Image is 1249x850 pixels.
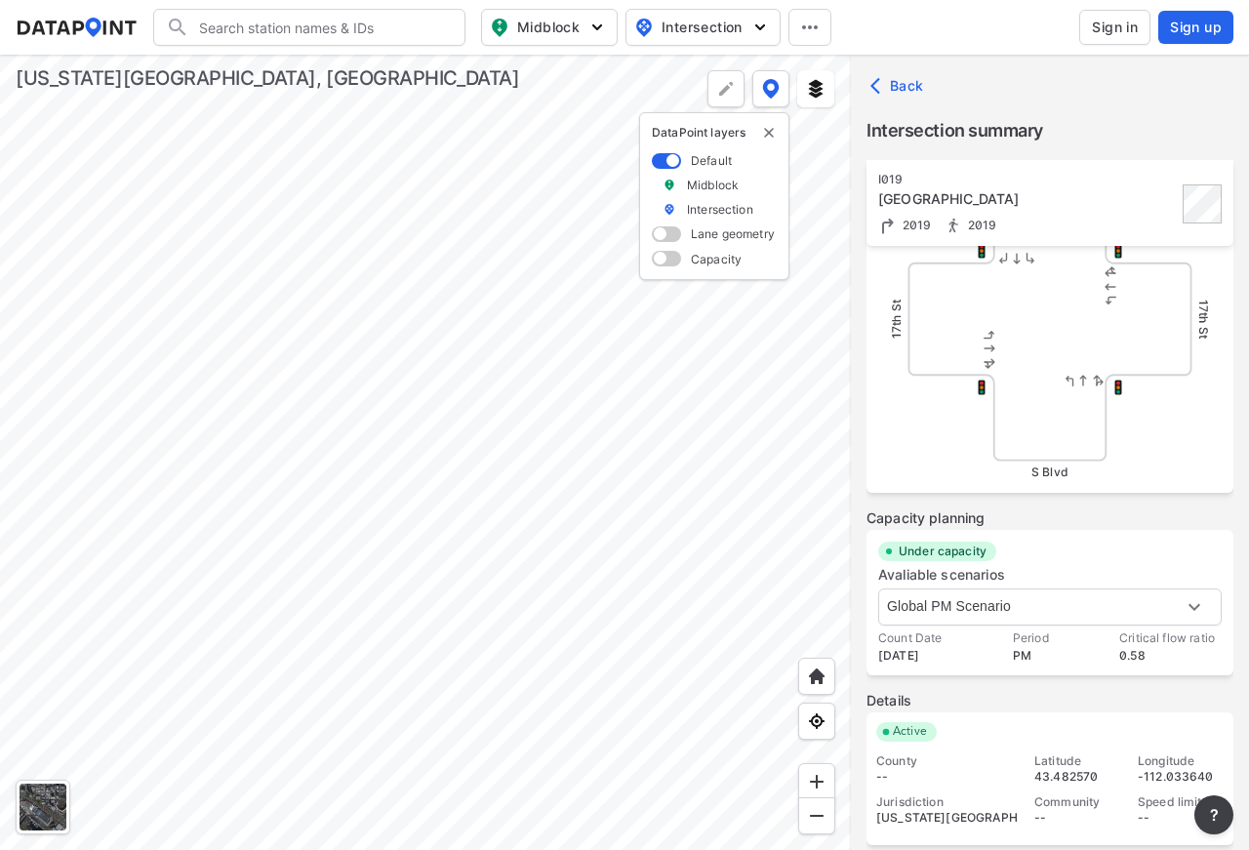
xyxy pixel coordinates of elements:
[798,703,835,740] div: View my location
[899,544,987,559] label: Under capacity
[16,64,519,92] div: [US_STATE][GEOGRAPHIC_DATA], [GEOGRAPHIC_DATA]
[878,566,1005,583] label: Avaliable scenarios
[798,658,835,695] div: Home
[625,9,781,46] button: Intersection
[807,806,826,826] img: MAAAAAElFTkSuQmCC
[807,711,826,731] img: zeq5HYn9AnE9l6UmnFLPAAAAAElFTkSuQmCC
[885,722,937,742] span: Active
[1013,630,1049,646] label: Period
[878,216,898,235] img: EXHE7HSyln9AEgfAt3MXZNtyHIFksAAAAASUVORK5CYII=
[1194,795,1233,834] button: more
[878,189,1177,209] div: 17th St and S Boulevard
[944,216,963,235] img: Pedestrian count
[716,79,736,99] img: +Dz8AAAAASUVORK5CYII=
[663,201,676,218] img: marker_Intersection.6861001b.svg
[878,172,1177,187] div: I019
[691,225,775,242] label: Lane geometry
[876,769,1017,785] div: --
[1034,769,1120,785] div: 43.482570
[481,9,618,46] button: Midblock
[16,18,138,37] img: dataPointLogo.9353c09d.svg
[1158,11,1233,44] button: Sign up
[687,177,739,193] label: Midblock
[1119,630,1215,646] label: Critical flow ratio
[1119,648,1215,664] label: 0.58
[878,648,943,664] label: [DATE]
[1138,753,1224,769] div: Longitude
[1013,648,1049,664] label: PM
[1092,18,1138,37] span: Sign in
[963,218,997,232] span: 2019
[1075,10,1154,45] a: Sign in
[691,251,742,267] label: Capacity
[707,70,745,107] div: Polygon tool
[807,772,826,791] img: ZvzfEJKXnyWIrJytrsY285QMwk63cM6Drc+sIAAAAASUVORK5CYII=
[1034,794,1120,810] div: Community
[898,218,932,232] span: 2019
[762,79,780,99] img: data-point-layers.37681fc9.svg
[488,16,511,39] img: map_pin_mid.602f9df1.svg
[866,117,1233,144] label: Intersection summary
[1138,769,1224,785] div: -112.033640
[687,201,753,218] label: Intersection
[797,70,834,107] button: External layers
[889,300,904,339] span: 17th St
[587,18,607,37] img: 5YPKRKmlfpI5mqlR8AD95paCi+0kK1fRFDJSaMmawlwaeJcJwk9O2fotCW5ve9gAAAAASUVORK5CYII=
[1034,810,1120,826] div: --
[1196,300,1211,339] span: 17th St
[1034,753,1120,769] div: Latitude
[866,70,932,101] button: Back
[1138,810,1224,826] div: --
[750,18,770,37] img: 5YPKRKmlfpI5mqlR8AD95paCi+0kK1fRFDJSaMmawlwaeJcJwk9O2fotCW5ve9gAAAAASUVORK5CYII=
[663,177,676,193] img: marker_Midblock.5ba75e30.svg
[878,630,943,646] label: Count Date
[806,79,826,99] img: layers.ee07997e.svg
[691,152,732,169] label: Default
[876,794,1017,810] div: Jurisdiction
[876,810,1017,826] div: [US_STATE][GEOGRAPHIC_DATA], [GEOGRAPHIC_DATA]
[866,691,1233,710] label: Details
[866,508,1233,528] label: Capacity planning
[16,780,70,834] div: Toggle basemap
[761,125,777,141] button: delete
[752,70,789,107] button: DataPoint layers
[490,16,605,39] span: Midblock
[878,588,1222,626] div: Global PM Scenario
[1206,803,1222,827] span: ?
[1154,11,1233,44] a: Sign up
[798,797,835,834] div: Zoom out
[807,667,826,686] img: +XpAUvaXAN7GudzAAAAAElFTkSuQmCC
[874,76,924,96] span: Back
[1138,794,1224,810] div: Speed limit
[632,16,656,39] img: map_pin_int.54838e6b.svg
[634,16,768,39] span: Intersection
[876,753,1017,769] div: County
[1170,18,1222,37] span: Sign up
[798,763,835,800] div: Zoom in
[652,125,777,141] p: DataPoint layers
[761,125,777,141] img: close-external-leyer.3061a1c7.svg
[189,12,453,43] input: Search
[1079,10,1150,45] button: Sign in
